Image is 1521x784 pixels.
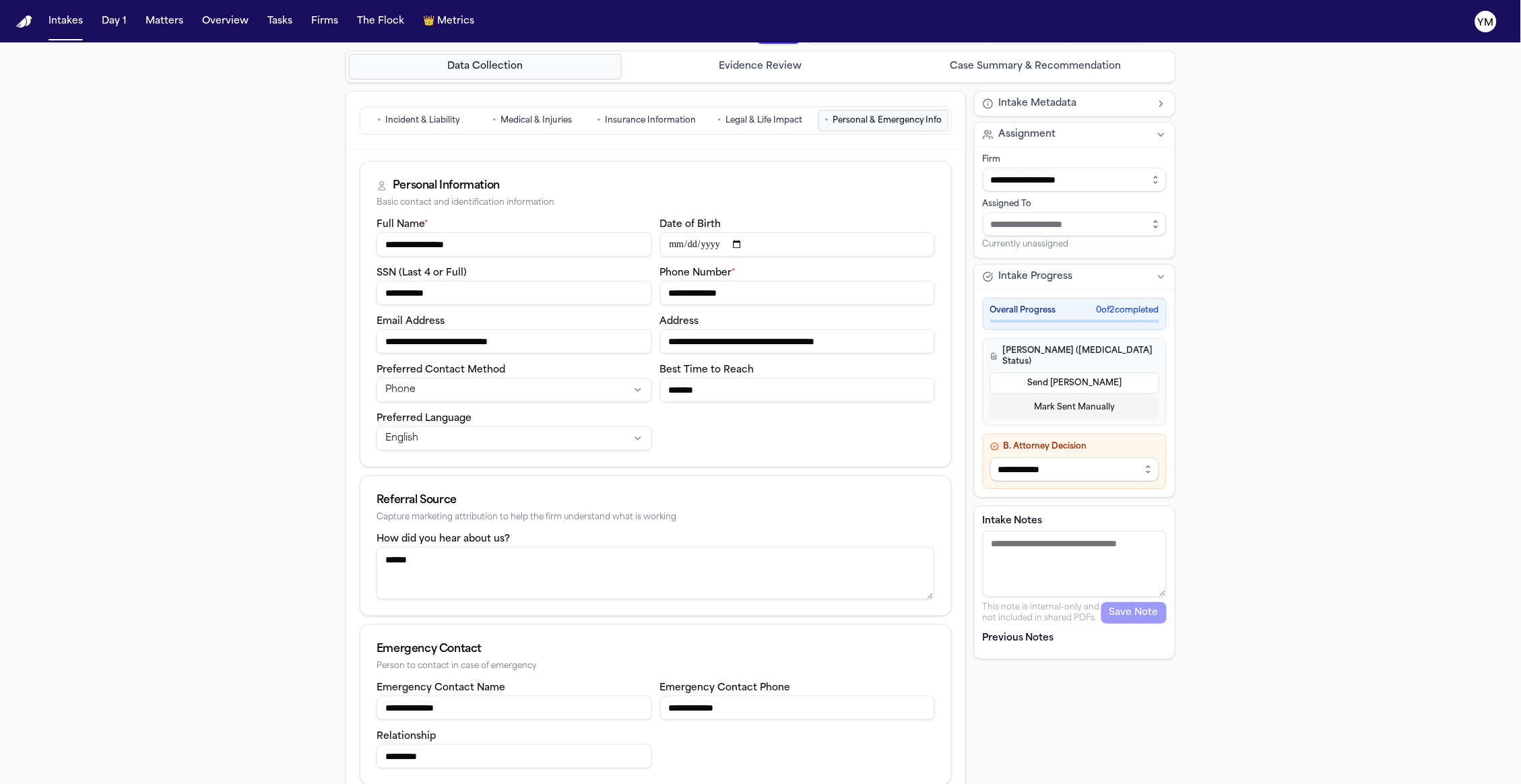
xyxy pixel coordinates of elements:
[393,178,500,194] div: Personal Information
[999,270,1073,284] span: Intake Progress
[718,114,722,127] span: •
[660,329,936,354] input: Address
[262,9,298,34] button: Tasks
[591,110,702,131] button: Go to Insurance Information
[377,696,652,720] input: Emergency contact name
[990,346,1159,367] h4: [PERSON_NAME] ([MEDICAL_DATA] Status)
[983,632,1167,645] p: Previous Notes
[377,220,428,230] label: Full Name
[197,9,254,34] button: Overview
[349,54,1172,79] nav: Intake steps
[660,220,721,230] label: Date of Birth
[377,492,935,509] div: Referral Source
[660,683,791,693] label: Emergency Contact Phone
[983,168,1167,192] input: Select firm
[377,198,935,208] div: Basic contact and identification information
[983,199,1167,209] div: Assigned To
[660,268,736,278] label: Phone Number
[377,641,935,657] div: Emergency Contact
[975,265,1175,289] button: Intake Progress
[306,9,344,34] button: Firms
[660,696,936,720] input: Emergency contact phone
[990,372,1159,394] button: Send [PERSON_NAME]
[377,329,652,354] input: Email address
[660,281,936,305] input: Phone number
[999,128,1056,141] span: Assignment
[477,110,588,131] button: Go to Medical & Injuries
[660,378,936,402] input: Best time to reach
[990,397,1159,418] button: Mark Sent Manually
[899,54,1172,79] button: Go to Case Summary & Recommendation step
[983,602,1101,624] p: This note is internal-only and not included in shared PDFs.
[377,317,445,327] label: Email Address
[983,212,1167,236] input: Assign to staff member
[999,97,1077,110] span: Intake Metadata
[363,110,474,131] button: Go to Incident & Liability
[990,305,1056,316] span: Overall Progress
[1097,305,1159,316] span: 0 of 2 completed
[377,744,652,769] input: Emergency contact relationship
[818,110,948,131] button: Go to Personal & Emergency Info
[660,232,936,257] input: Date of birth
[377,414,472,424] label: Preferred Language
[493,114,497,127] span: •
[377,232,652,257] input: Full name
[140,9,189,34] button: Matters
[377,365,505,375] label: Preferred Contact Method
[377,281,652,305] input: SSN
[96,9,132,34] button: Day 1
[16,15,32,28] img: Finch Logo
[624,54,897,79] button: Go to Evidence Review step
[377,513,935,523] div: Capture marketing attribution to help the firm understand what is working
[418,9,480,34] button: crownMetrics
[349,54,622,79] button: Go to Data Collection step
[660,365,754,375] label: Best Time to Reach
[975,123,1175,147] button: Assignment
[983,154,1167,165] div: Firm
[726,115,803,126] span: Legal & Life Impact
[660,317,699,327] label: Address
[377,534,510,544] label: How did you hear about us?
[824,114,829,127] span: •
[377,731,436,742] label: Relationship
[501,115,573,126] span: Medical & Injuries
[975,92,1175,116] button: Intake Metadata
[377,268,467,278] label: SSN (Last 4 or Full)
[983,531,1167,597] textarea: Intake notes
[983,239,1069,250] span: Currently unassigned
[605,115,696,126] span: Insurance Information
[983,515,1167,528] label: Intake Notes
[385,115,460,126] span: Incident & Liability
[16,15,32,28] a: Home
[833,115,942,126] span: Personal & Emergency Info
[705,110,816,131] button: Go to Legal & Life Impact
[377,114,381,127] span: •
[43,9,88,34] button: Intakes
[990,441,1159,452] h4: B. Attorney Decision
[377,661,935,672] div: Person to contact in case of emergency
[377,683,505,693] label: Emergency Contact Name
[352,9,410,34] button: The Flock
[597,114,601,127] span: •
